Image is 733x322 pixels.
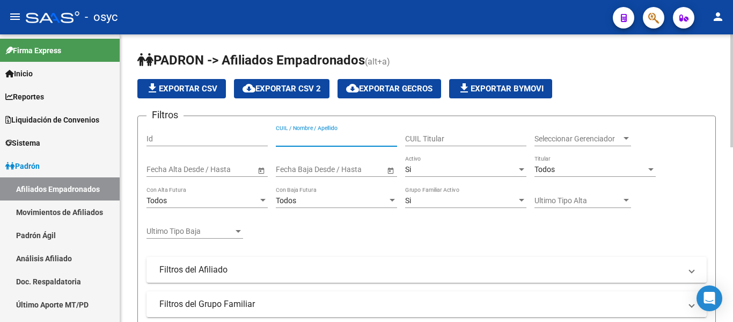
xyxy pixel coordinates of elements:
span: PADRON -> Afiliados Empadronados [137,53,365,68]
mat-icon: cloud_download [243,82,255,95]
mat-icon: menu [9,10,21,23]
span: Sistema [5,137,40,149]
mat-icon: file_download [458,82,471,95]
button: Open calendar [255,164,267,176]
span: Todos [276,196,296,205]
mat-icon: person [712,10,724,23]
span: (alt+a) [365,56,390,67]
mat-expansion-panel-header: Filtros del Grupo Familiar [146,291,707,317]
mat-expansion-panel-header: Filtros del Afiliado [146,257,707,283]
button: Exportar CSV 2 [234,79,329,98]
span: Inicio [5,68,33,80]
button: Exportar GECROS [338,79,441,98]
input: Fecha fin [195,165,247,174]
span: Exportar CSV 2 [243,84,321,94]
span: Padrón [5,160,40,172]
span: Ultimo Tipo Baja [146,227,233,236]
div: Open Intercom Messenger [697,285,722,311]
span: Todos [146,196,167,205]
span: Exportar Bymovi [458,84,544,94]
button: Open calendar [385,164,396,176]
mat-icon: cloud_download [346,82,359,95]
span: Liquidación de Convenios [5,114,99,126]
span: Todos [534,165,555,174]
span: Reportes [5,91,44,103]
mat-panel-title: Filtros del Grupo Familiar [159,298,681,310]
h3: Filtros [146,108,184,123]
span: Si [405,196,411,205]
mat-icon: file_download [146,82,159,95]
span: Exportar GECROS [346,84,433,94]
span: Firma Express [5,45,61,56]
input: Fecha inicio [276,165,315,174]
mat-panel-title: Filtros del Afiliado [159,264,681,276]
button: Exportar Bymovi [449,79,552,98]
input: Fecha fin [324,165,377,174]
input: Fecha inicio [146,165,186,174]
span: Si [405,165,411,174]
span: Exportar CSV [146,84,217,94]
span: Ultimo Tipo Alta [534,196,621,205]
span: - osyc [85,5,118,29]
button: Exportar CSV [137,79,226,98]
span: Seleccionar Gerenciador [534,134,621,144]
